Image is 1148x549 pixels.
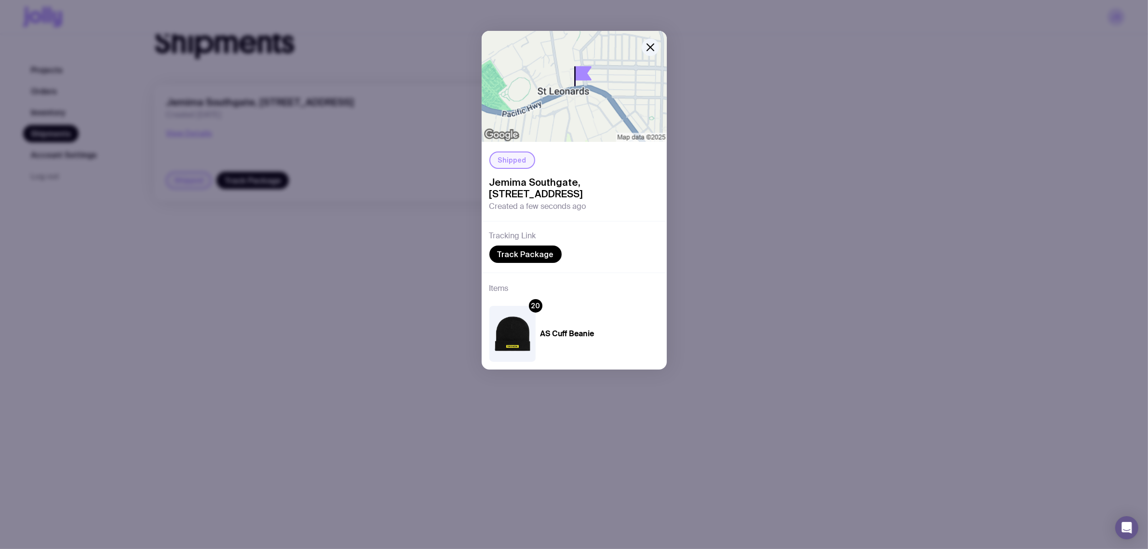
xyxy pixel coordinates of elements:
[1115,516,1138,539] div: Open Intercom Messenger
[540,329,594,339] h4: AS Cuff Beanie
[489,283,509,294] h3: Items
[489,231,536,241] h3: Tracking Link
[529,299,542,313] div: 20
[489,177,659,200] span: Jemima Southgate, [STREET_ADDRESS]
[489,246,562,263] a: Track Package
[489,202,586,211] span: Created a few seconds ago
[489,151,535,169] div: Shipped
[482,31,667,142] img: staticmap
